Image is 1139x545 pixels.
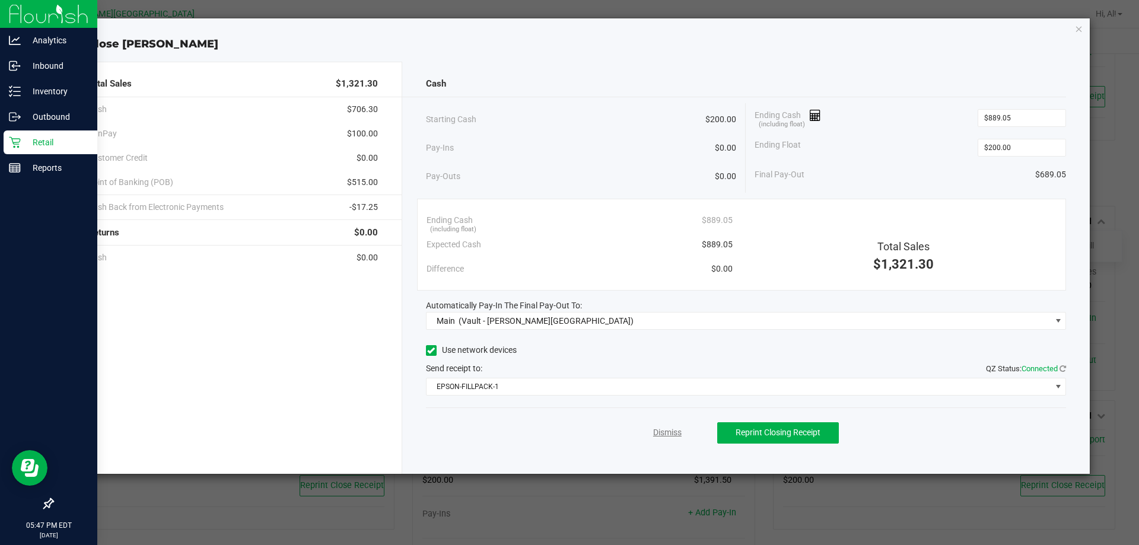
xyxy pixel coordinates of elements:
span: Difference [427,263,464,275]
inline-svg: Reports [9,162,21,174]
p: [DATE] [5,531,92,540]
span: (including float) [430,225,476,235]
span: Starting Cash [426,113,476,126]
span: $889.05 [702,238,733,251]
span: QZ Status: [986,364,1066,373]
p: Reports [21,161,92,175]
span: Total Sales [88,77,132,91]
span: Pay-Ins [426,142,454,154]
span: $0.00 [715,170,736,183]
p: Inventory [21,84,92,98]
span: $706.30 [347,103,378,116]
span: (Vault - [PERSON_NAME][GEOGRAPHIC_DATA]) [459,316,634,326]
span: CanPay [88,128,117,140]
span: (including float) [759,120,805,130]
inline-svg: Analytics [9,34,21,46]
span: Expected Cash [427,238,481,251]
p: Outbound [21,110,92,124]
span: $100.00 [347,128,378,140]
span: Main [437,316,455,326]
span: $200.00 [705,113,736,126]
span: Send receipt to: [426,364,482,373]
inline-svg: Retail [9,136,21,148]
span: Ending Cash [755,109,821,127]
span: Total Sales [877,240,930,253]
div: Close [PERSON_NAME] [58,36,1090,52]
span: $0.00 [715,142,736,154]
inline-svg: Outbound [9,111,21,123]
span: $0.00 [357,251,378,264]
p: Inbound [21,59,92,73]
p: Analytics [21,33,92,47]
span: $0.00 [711,263,733,275]
span: -$17.25 [349,201,378,213]
iframe: Resource center [12,450,47,486]
span: $889.05 [702,214,733,227]
span: Ending Float [755,139,801,157]
span: Cash Back from Electronic Payments [88,201,224,213]
span: $0.00 [357,152,378,164]
a: Dismiss [653,426,682,439]
span: Ending Cash [427,214,473,227]
span: $0.00 [354,226,378,240]
span: Connected [1022,364,1058,373]
inline-svg: Inbound [9,60,21,72]
inline-svg: Inventory [9,85,21,97]
div: Returns [88,220,378,246]
span: Pay-Outs [426,170,460,183]
button: Reprint Closing Receipt [717,422,839,444]
span: Automatically Pay-In The Final Pay-Out To: [426,301,582,310]
p: Retail [21,135,92,149]
span: Final Pay-Out [755,168,804,181]
span: Customer Credit [88,152,148,164]
span: $515.00 [347,176,378,189]
span: Point of Banking (POB) [88,176,173,189]
span: $1,321.30 [873,257,934,272]
span: $1,321.30 [336,77,378,91]
p: 05:47 PM EDT [5,520,92,531]
span: EPSON-FILLPACK-1 [427,378,1051,395]
span: $689.05 [1035,168,1066,181]
span: Cash [426,77,446,91]
label: Use network devices [426,344,517,356]
span: Reprint Closing Receipt [736,428,820,437]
